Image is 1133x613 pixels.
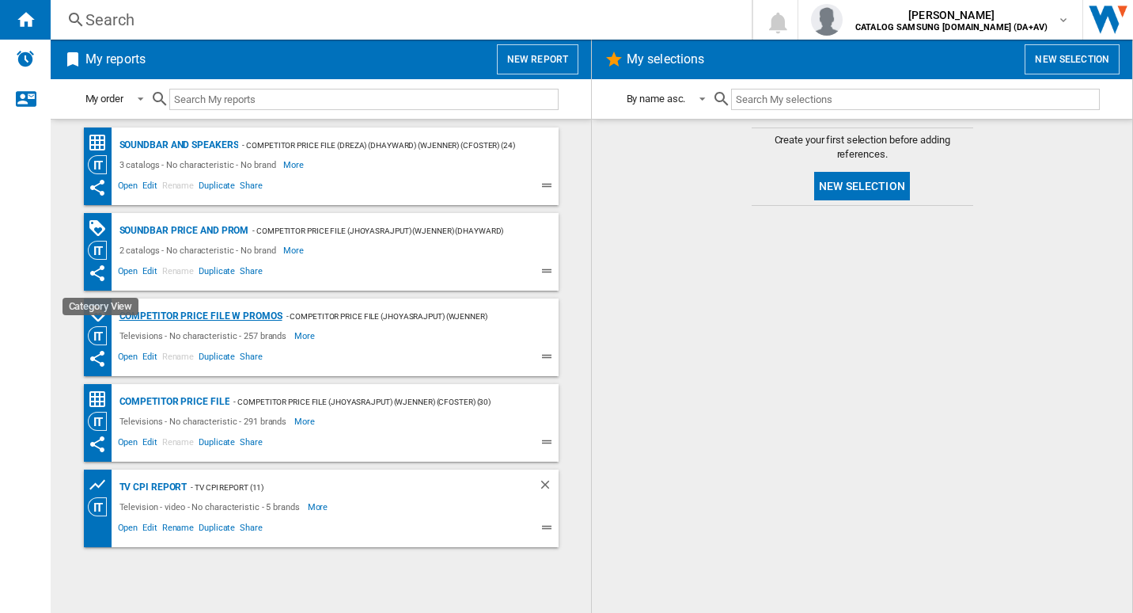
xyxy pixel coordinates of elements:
[88,349,107,368] ng-md-icon: This report has been shared with you
[116,155,284,174] div: 3 catalogs - No characteristic - No brand
[160,264,196,283] span: Rename
[116,306,282,326] div: Competitor price file w promos
[237,520,265,539] span: Share
[294,412,317,431] span: More
[116,478,188,497] div: TV CPI Report
[855,7,1048,23] span: [PERSON_NAME]
[85,9,710,31] div: Search
[88,219,116,238] div: PROMOTIONS Matrix
[160,435,196,454] span: Rename
[82,44,149,74] h2: My reports
[140,520,160,539] span: Edit
[229,392,526,412] div: - Competitor price file (jhoyasrajput) (wjenner) (cfoster) (30)
[116,241,284,260] div: 2 catalogs - No characteristic - No brand
[88,390,116,409] div: Price Matrix
[237,349,265,368] span: Share
[116,326,295,345] div: Televisions - No characteristic - 257 brands
[116,264,141,283] span: Open
[116,435,141,454] span: Open
[88,264,107,283] ng-md-icon: This report has been shared with you
[237,178,265,197] span: Share
[196,435,237,454] span: Duplicate
[627,93,686,105] div: By name asc.
[140,264,160,283] span: Edit
[88,412,116,431] div: Category View
[538,478,559,497] div: Delete
[623,44,707,74] h2: My selections
[140,349,160,368] span: Edit
[140,435,160,454] span: Edit
[196,264,237,283] span: Duplicate
[238,135,526,155] div: - Competitor Price File (dreza) (dhayward) (wjenner) (cfoster) (24)
[116,349,141,368] span: Open
[160,349,196,368] span: Rename
[116,221,249,241] div: Soundbar Price and Prom
[116,178,141,197] span: Open
[282,306,527,326] div: - Competitor price file (jhoyasrajput) (wjenner) (cfoster) (30)
[308,497,331,516] span: More
[88,178,107,197] ng-md-icon: This report has been shared with you
[88,241,116,260] div: Category View
[116,497,308,516] div: Television - video - No characteristic - 5 brands
[248,221,526,241] div: - Competitor price file (jhoyasrajput) (wjenner) (dhayward) (cfoster) (30)
[731,89,1099,110] input: Search My selections
[187,478,506,497] div: - TV CPI Report (11)
[116,135,239,155] div: Soundbar and Speakers
[88,304,116,324] div: PROMOTIONS Matrix
[196,178,237,197] span: Duplicate
[1025,44,1120,74] button: New selection
[140,178,160,197] span: Edit
[196,349,237,368] span: Duplicate
[497,44,578,74] button: New report
[88,475,116,495] div: Product prices grid
[237,435,265,454] span: Share
[237,264,265,283] span: Share
[811,4,843,36] img: profile.jpg
[160,178,196,197] span: Rename
[85,93,123,105] div: My order
[88,326,116,345] div: Category View
[169,89,559,110] input: Search My reports
[160,520,196,539] span: Rename
[752,133,973,162] span: Create your first selection before adding references.
[116,520,141,539] span: Open
[16,49,35,68] img: alerts-logo.svg
[283,155,306,174] span: More
[294,326,317,345] span: More
[855,22,1048,32] b: CATALOG SAMSUNG [DOMAIN_NAME] (DA+AV)
[88,435,107,454] ng-md-icon: This report has been shared with you
[814,172,910,200] button: New selection
[88,155,116,174] div: Category View
[116,412,295,431] div: Televisions - No characteristic - 291 brands
[196,520,237,539] span: Duplicate
[116,392,230,412] div: Competitor price file
[88,133,116,153] div: Price Matrix
[88,497,116,516] div: Category View
[283,241,306,260] span: More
